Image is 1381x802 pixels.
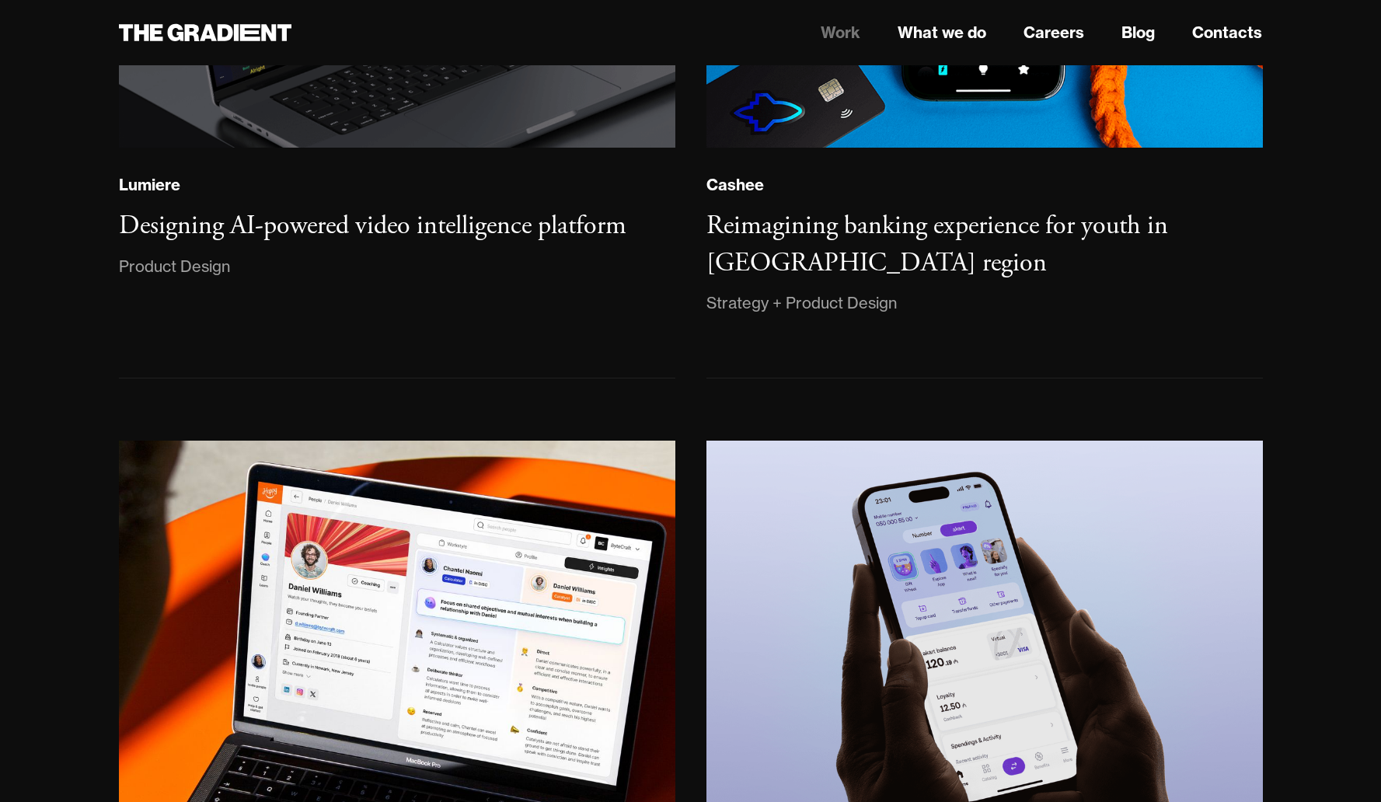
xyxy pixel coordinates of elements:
[898,21,986,44] a: What we do
[1024,21,1084,44] a: Careers
[706,175,764,195] div: Cashee
[706,209,1168,280] h3: Reimagining banking experience for youth in [GEOGRAPHIC_DATA] region
[1192,21,1262,44] a: Contacts
[706,291,897,316] div: Strategy + Product Design
[1121,21,1155,44] a: Blog
[119,254,230,279] div: Product Design
[119,209,626,242] h3: Designing AI-powered video intelligence platform
[821,21,860,44] a: Work
[119,175,180,195] div: Lumiere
